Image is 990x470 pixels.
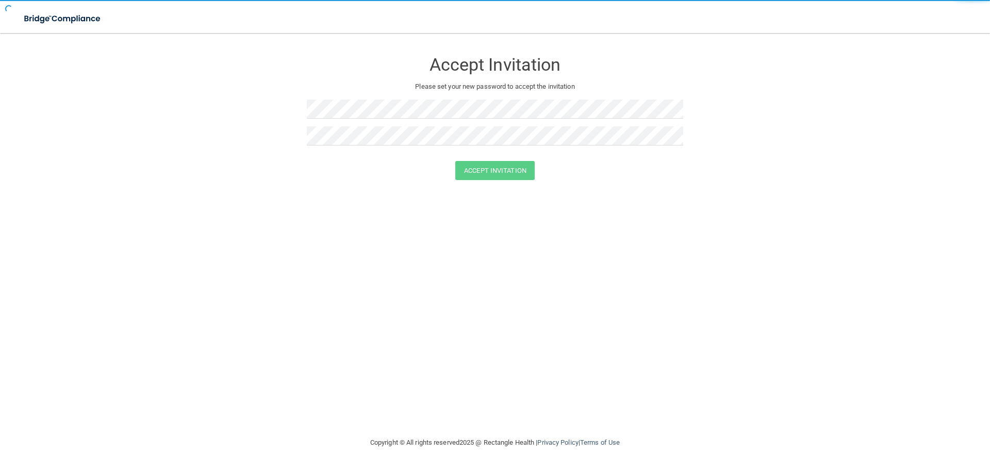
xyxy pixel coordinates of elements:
div: Copyright © All rights reserved 2025 @ Rectangle Health | | [307,426,683,459]
a: Terms of Use [580,439,620,446]
h3: Accept Invitation [307,55,683,74]
img: bridge_compliance_login_screen.278c3ca4.svg [15,8,110,29]
button: Accept Invitation [455,161,535,180]
a: Privacy Policy [537,439,578,446]
p: Please set your new password to accept the invitation [315,80,675,93]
